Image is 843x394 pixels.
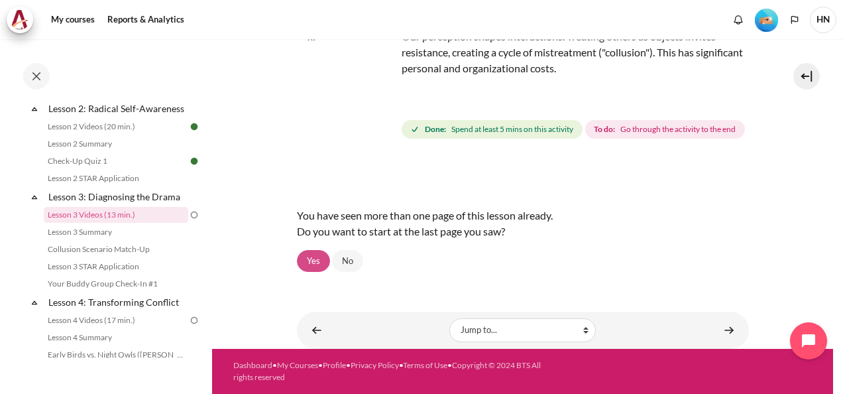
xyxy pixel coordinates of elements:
[750,7,783,32] a: Level #2
[28,102,41,115] span: Collapse
[297,29,396,128] img: xf
[44,276,188,292] a: Your Buddy Group Check-In #1
[451,123,573,135] span: Spend at least 5 mins on this activity
[716,317,742,343] a: Lesson 3 Summary ►
[46,7,99,33] a: My courses
[297,29,749,76] p: Our perception shapes interactions. Treating others as objects invites resistance, creating a cyc...
[188,209,200,221] img: To do
[188,314,200,326] img: To do
[277,360,318,370] a: My Courses
[28,190,41,204] span: Collapse
[46,188,188,206] a: Lesson 3: Diagnosing the Drama
[297,197,749,250] div: You have seen more than one page of this lesson already. Do you want to start at the last page yo...
[425,123,446,135] strong: Done:
[810,7,836,33] span: HN
[304,317,330,343] a: ◄ Lesson 2 STAR Application
[44,170,188,186] a: Lesson 2 STAR Application
[103,7,189,33] a: Reports & Analytics
[44,259,188,275] a: Lesson 3 STAR Application
[188,121,200,133] img: Done
[620,123,736,135] span: Go through the activity to the end
[755,9,778,32] img: Level #2
[755,7,778,32] div: Level #2
[44,241,188,257] a: Collusion Scenario Match-Up
[44,136,188,152] a: Lesson 2 Summary
[233,360,272,370] a: Dashboard
[351,360,399,370] a: Privacy Policy
[233,360,544,383] div: • • • • •
[403,360,447,370] a: Terms of Use
[44,347,188,363] a: Early Birds vs. Night Owls ([PERSON_NAME]'s Story)
[28,296,41,309] span: Collapse
[44,312,188,328] a: Lesson 4 Videos (17 min.)
[323,360,346,370] a: Profile
[46,293,188,311] a: Lesson 4: Transforming Conflict
[7,7,40,33] a: Architeck Architeck
[332,250,363,273] a: No
[44,207,188,223] a: Lesson 3 Videos (13 min.)
[188,155,200,167] img: Done
[11,10,29,30] img: Architeck
[44,330,188,346] a: Lesson 4 Summary
[594,123,615,135] strong: To do:
[44,119,188,135] a: Lesson 2 Videos (20 min.)
[44,153,188,169] a: Check-Up Quiz 1
[297,250,330,273] a: Yes
[785,10,805,30] button: Languages
[402,117,748,141] div: Completion requirements for Lesson 3 Videos (13 min.)
[46,99,188,117] a: Lesson 2: Radical Self-Awareness
[728,10,748,30] div: Show notification window with no new notifications
[44,224,188,240] a: Lesson 3 Summary
[810,7,836,33] a: User menu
